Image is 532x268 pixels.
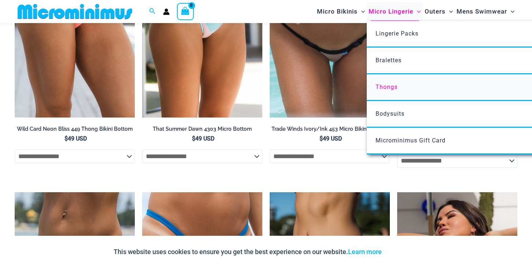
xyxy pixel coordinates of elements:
a: Search icon link [149,7,156,16]
span: Thongs [376,83,398,90]
span: $ [64,135,68,142]
a: OutersMenu ToggleMenu Toggle [423,2,455,21]
span: Microminimus Gift Card [376,137,446,144]
span: Lingerie Packs [376,30,418,37]
span: Mens Swimwear [457,2,507,21]
span: Bralettes [376,57,402,64]
a: Wild Card Neon Bliss 449 Thong Bikini Bottom [15,126,135,135]
span: Menu Toggle [446,2,453,21]
a: Micro LingerieMenu ToggleMenu Toggle [367,2,422,21]
a: Trade Winds Ivory/Ink 453 Micro Bikini Bottom [270,126,390,135]
span: Menu Toggle [413,2,421,21]
span: Micro Lingerie [369,2,413,21]
h2: Trade Winds Ivory/Ink 453 Micro Bikini Bottom [270,126,390,133]
bdi: 49 USD [319,135,342,142]
span: Outers [425,2,446,21]
span: Menu Toggle [358,2,365,21]
p: This website uses cookies to ensure you get the best experience on our website. [114,246,382,257]
bdi: 49 USD [192,135,214,142]
a: That Summer Dawn 4303 Micro Bottom [142,126,262,135]
a: Mens SwimwearMenu ToggleMenu Toggle [455,2,516,21]
span: $ [192,135,195,142]
nav: Site Navigation [314,1,517,22]
a: Learn more [348,248,382,256]
span: Bodysuits [376,110,404,117]
a: Micro BikinisMenu ToggleMenu Toggle [315,2,367,21]
span: Menu Toggle [507,2,514,21]
span: Micro Bikinis [317,2,358,21]
a: Account icon link [163,8,170,15]
bdi: 49 USD [64,135,87,142]
h2: That Summer Dawn 4303 Micro Bottom [142,126,262,133]
button: Accept [387,243,418,261]
span: $ [319,135,323,142]
a: View Shopping Cart, empty [177,3,194,20]
img: MM SHOP LOGO FLAT [15,3,135,20]
h2: Wild Card Neon Bliss 449 Thong Bikini Bottom [15,126,135,133]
